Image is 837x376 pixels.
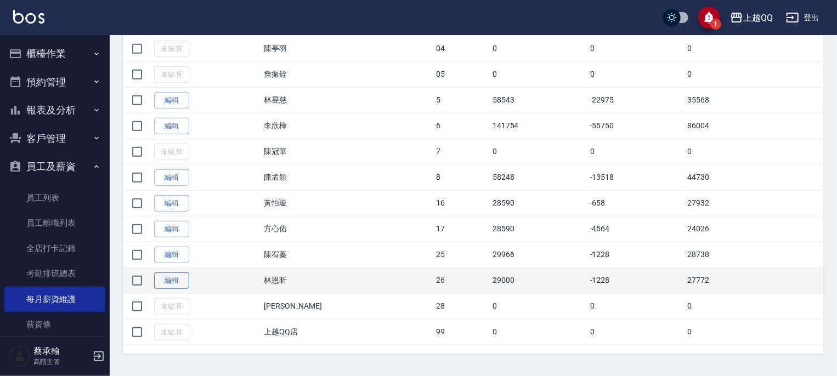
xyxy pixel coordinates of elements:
[685,61,824,87] td: 0
[587,61,685,87] td: 0
[261,87,434,113] td: 林昱慈
[685,164,824,190] td: 44730
[261,190,434,216] td: 黃怡璇
[587,319,685,345] td: 0
[154,221,189,238] a: 編輯
[154,272,189,289] a: 編輯
[726,7,777,29] button: 上越QQ
[587,267,685,293] td: -1228
[685,139,824,164] td: 0
[587,164,685,190] td: -13518
[587,36,685,61] td: 0
[587,190,685,216] td: -658
[490,139,587,164] td: 0
[587,216,685,242] td: -4564
[587,113,685,139] td: -55750
[261,139,434,164] td: 陳冠華
[261,319,434,345] td: 上越QQ店
[261,242,434,267] td: 陳宥蓁
[261,293,434,319] td: [PERSON_NAME]
[261,61,434,87] td: 詹振銓
[261,113,434,139] td: 李欣樺
[685,319,824,345] td: 0
[490,87,587,113] td: 58543
[587,87,685,113] td: -22975
[685,113,824,139] td: 86004
[434,87,490,113] td: 5
[490,61,587,87] td: 0
[685,293,824,319] td: 0
[13,10,44,24] img: Logo
[4,124,105,153] button: 客戶管理
[4,39,105,68] button: 櫃檯作業
[490,190,587,216] td: 28590
[154,247,189,264] a: 編輯
[587,242,685,267] td: -1228
[4,96,105,124] button: 報表及分析
[4,68,105,96] button: 預約管理
[434,139,490,164] td: 7
[685,267,824,293] td: 27772
[685,242,824,267] td: 28738
[154,92,189,109] a: 編輯
[710,19,721,30] span: 1
[4,261,105,286] a: 考勤排班總表
[743,11,773,25] div: 上越QQ
[4,152,105,181] button: 員工及薪資
[434,190,490,216] td: 16
[587,293,685,319] td: 0
[33,346,89,357] h5: 蔡承翰
[434,319,490,345] td: 99
[490,267,587,293] td: 29000
[490,164,587,190] td: 58248
[4,287,105,312] a: 每月薪資維護
[490,113,587,139] td: 141754
[490,319,587,345] td: 0
[4,312,105,337] a: 薪資條
[685,190,824,216] td: 27932
[685,36,824,61] td: 0
[490,216,587,242] td: 28590
[261,267,434,293] td: 林恩昕
[685,87,824,113] td: 35568
[698,7,720,29] button: save
[685,216,824,242] td: 24026
[434,216,490,242] td: 17
[4,185,105,210] a: 員工列表
[490,242,587,267] td: 29966
[9,345,31,367] img: Person
[587,139,685,164] td: 0
[434,113,490,139] td: 6
[434,36,490,61] td: 04
[434,61,490,87] td: 05
[434,267,490,293] td: 26
[434,293,490,319] td: 28
[4,210,105,236] a: 員工離職列表
[154,169,189,186] a: 編輯
[33,357,89,367] p: 高階主管
[154,195,189,212] a: 編輯
[261,164,434,190] td: 陳孟穎
[490,293,587,319] td: 0
[434,164,490,190] td: 8
[782,8,824,28] button: 登出
[490,36,587,61] td: 0
[261,36,434,61] td: 陳亭羽
[434,242,490,267] td: 25
[154,118,189,135] a: 編輯
[4,236,105,261] a: 全店打卡記錄
[261,216,434,242] td: 方心佑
